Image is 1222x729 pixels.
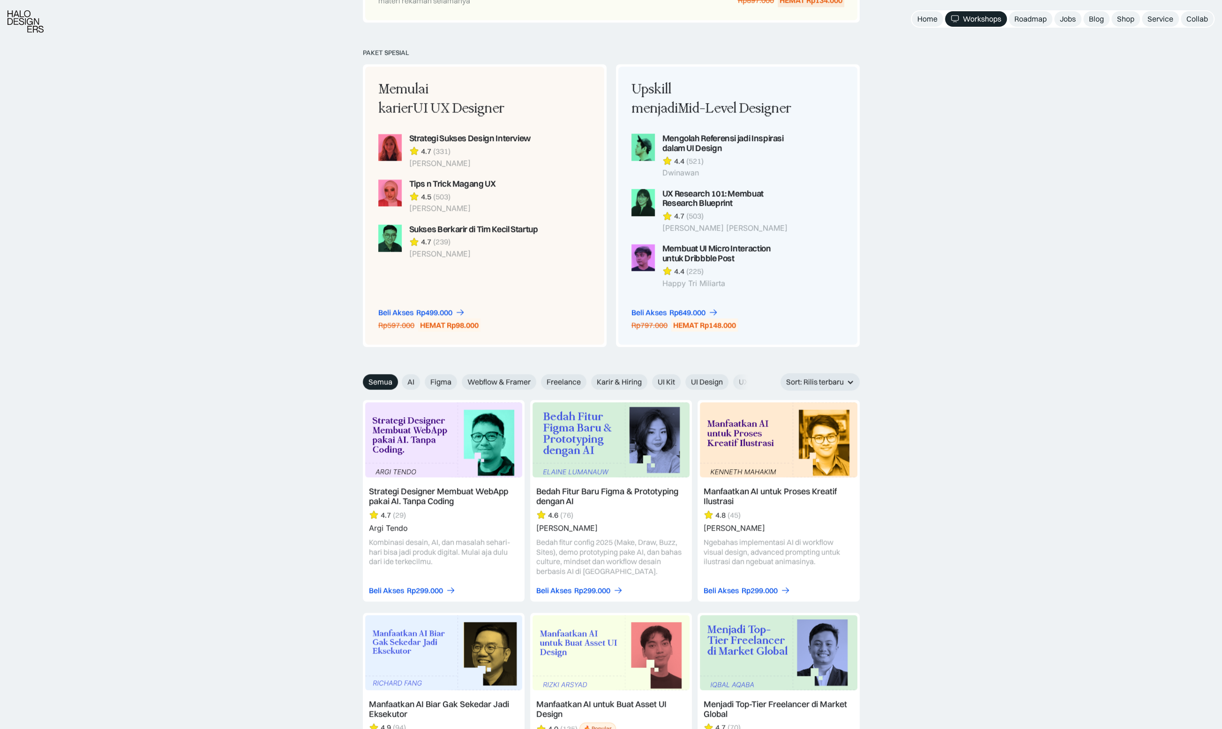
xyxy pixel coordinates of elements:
div: Beli Akses [378,308,413,317]
span: Freelance [547,377,581,387]
a: Membuat UI Micro Interaction untuk Dribbble Post4.4(225)Happy Tri Miliarta [631,244,793,288]
span: Figma [430,377,451,387]
div: Home [917,14,937,24]
div: Beli Akses [631,308,667,317]
div: Rp649.000 [669,308,705,317]
div: Workshops [963,14,1001,24]
div: (225) [686,266,704,276]
a: UX Research 101: Membuat Research Blueprint4.7(503)[PERSON_NAME] [PERSON_NAME] [631,189,793,233]
div: Rp797.000 [631,320,667,330]
span: Mid-Level Designer [678,100,791,116]
div: Beli Akses [536,586,571,595]
div: Service [1147,14,1173,24]
a: Blog [1083,11,1110,27]
div: [PERSON_NAME] [409,249,538,258]
a: Mengolah Referensi jadi Inspirasi dalam UI Design4.4(521)Dwinawan [631,134,793,178]
form: Email Form [363,374,752,390]
span: Semua [368,377,392,387]
div: Dwinawan [662,168,793,177]
div: 4.7 [674,211,684,221]
div: Upskill menjadi [631,80,793,119]
div: [PERSON_NAME] [409,204,496,213]
div: Rp299.000 [574,586,610,595]
div: Sort: Rilis terbaru [780,373,860,391]
a: Beli AksesRp649.000 [631,308,718,317]
div: (239) [433,237,450,247]
a: Shop [1111,11,1140,27]
div: Mengolah Referensi jadi Inspirasi dalam UI Design [662,134,793,153]
div: 4.4 [674,266,684,276]
div: [PERSON_NAME] [PERSON_NAME] [662,224,793,233]
div: Jobs [1060,14,1076,24]
div: 4.7 [421,237,431,247]
div: [PERSON_NAME] [409,159,531,168]
span: UI Kit [658,377,675,387]
a: Beli AksesRp299.000 [704,586,790,595]
a: Strategi Sukses Design Interview4.7(331)[PERSON_NAME] [378,134,540,168]
div: Rp299.000 [407,586,443,595]
a: Home [912,11,943,27]
span: UI UX Designer [413,100,504,116]
div: Tips n Trick Magang UX [409,179,496,189]
div: Beli Akses [369,586,404,595]
div: (503) [433,192,450,202]
div: HEMAT Rp148.000 [673,320,736,330]
div: Strategi Sukses Design Interview [409,134,531,143]
div: Rp299.000 [742,586,778,595]
div: 4.5 [421,192,431,202]
div: Sukses Berkarir di Tim Kecil Startup [409,225,538,234]
div: Beli Akses [704,586,739,595]
div: Membuat UI Micro Interaction untuk Dribbble Post [662,244,793,263]
div: Blog [1089,14,1104,24]
span: AI [407,377,414,387]
a: Sukses Berkarir di Tim Kecil Startup4.7(239)[PERSON_NAME] [378,225,540,259]
div: HEMAT Rp98.000 [420,320,479,330]
div: PAKET SPESIAL [363,49,860,57]
a: Beli AksesRp499.000 [378,308,465,317]
div: Collab [1186,14,1208,24]
a: Collab [1181,11,1214,27]
div: UX Research 101: Membuat Research Blueprint [662,189,793,209]
div: 4.7 [421,146,431,156]
div: Memulai karier [378,80,540,119]
span: Webflow & Framer [467,377,531,387]
span: UI Design [691,377,723,387]
div: (503) [686,211,704,221]
div: Rp499.000 [416,308,452,317]
div: Roadmap [1014,14,1047,24]
a: Roadmap [1009,11,1052,27]
div: Happy Tri Miliarta [662,279,793,288]
div: Rp597.000 [378,320,414,330]
a: Beli AksesRp299.000 [369,586,456,595]
a: Tips n Trick Magang UX4.5(503)[PERSON_NAME] [378,179,540,213]
a: Workshops [945,11,1007,27]
div: Shop [1117,14,1134,24]
span: UX Design [739,377,773,387]
div: Sort: Rilis terbaru [786,377,844,387]
a: Jobs [1054,11,1081,27]
span: Karir & Hiring [597,377,642,387]
a: Service [1142,11,1179,27]
div: (521) [686,156,704,166]
a: Beli AksesRp299.000 [536,586,623,595]
div: (331) [433,146,450,156]
div: 4.4 [674,156,684,166]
